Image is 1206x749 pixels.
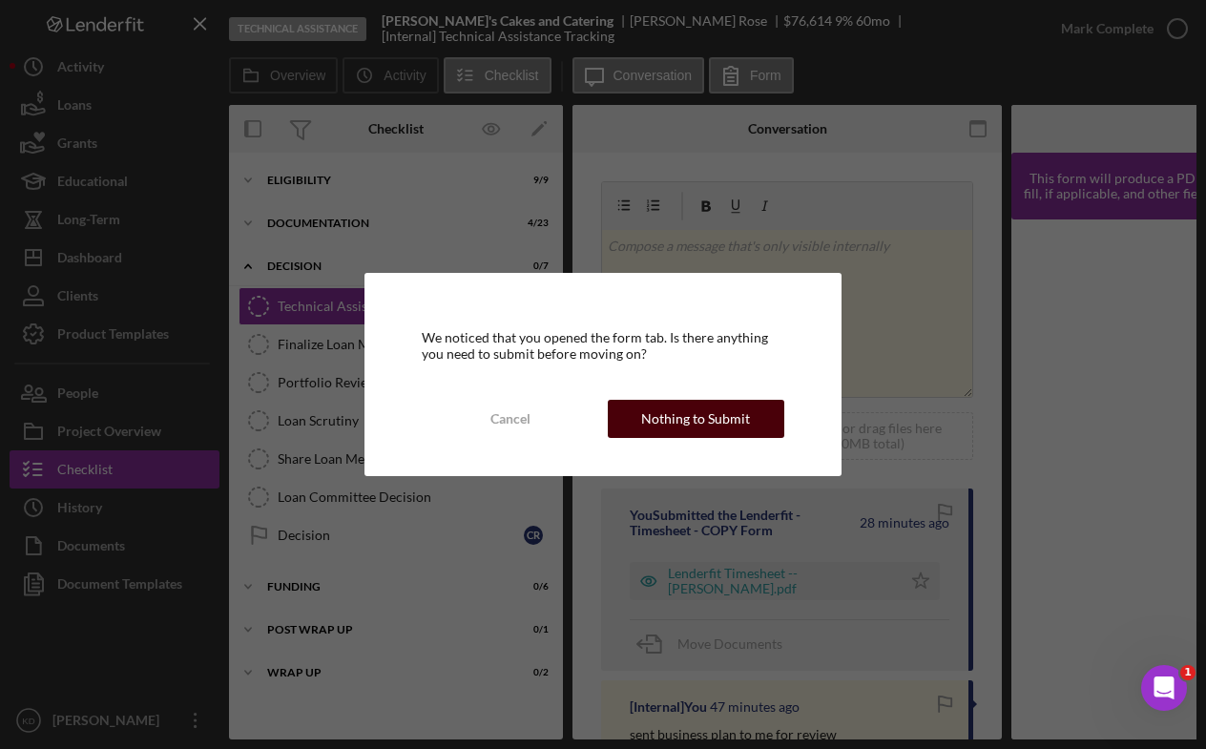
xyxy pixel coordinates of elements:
div: We noticed that you opened the form tab. Is there anything you need to submit before moving on? [422,330,783,361]
button: Nothing to Submit [608,400,784,438]
div: Cancel [490,400,530,438]
div: Nothing to Submit [641,400,750,438]
span: 1 [1180,665,1196,680]
iframe: Intercom live chat [1141,665,1187,711]
button: Cancel [422,400,598,438]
